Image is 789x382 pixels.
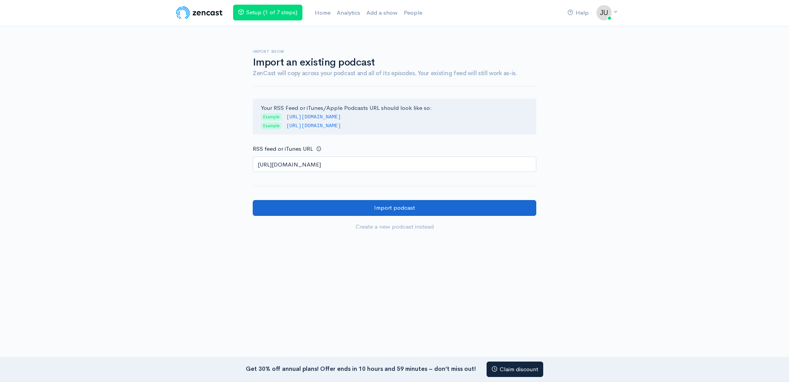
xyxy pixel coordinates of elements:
label: RSS feed or iTunes URL [253,145,313,153]
img: ZenCast Logo [175,5,224,20]
code: [URL][DOMAIN_NAME] [286,123,341,129]
a: People [401,5,425,21]
code: [URL][DOMAIN_NAME] [286,114,341,120]
a: Home [312,5,334,21]
h1: Import an existing podcast [253,57,536,68]
input: http://your-podcast.com/rss [253,157,536,172]
a: Claim discount [487,362,543,377]
a: Help [564,5,592,21]
img: ... [596,5,612,20]
input: Import podcast [253,200,536,216]
a: Add a show [363,5,401,21]
a: Setup (1 of 7 steps) [233,5,302,20]
h6: Import show [253,49,536,54]
span: Example [261,122,282,130]
strong: Get 30% off annual plans! Offer ends in 10 hours and 59 minutes – don’t miss out! [246,365,476,372]
span: Example [261,113,282,121]
h4: ZenCast will copy across your podcast and all of its episodes. Your existing feed will still work... [253,70,536,77]
a: Create a new podcast instead [253,219,536,235]
a: Analytics [334,5,363,21]
div: Your RSS Feed or iTunes/Apple Podcasts URL should look like so: [253,99,536,135]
